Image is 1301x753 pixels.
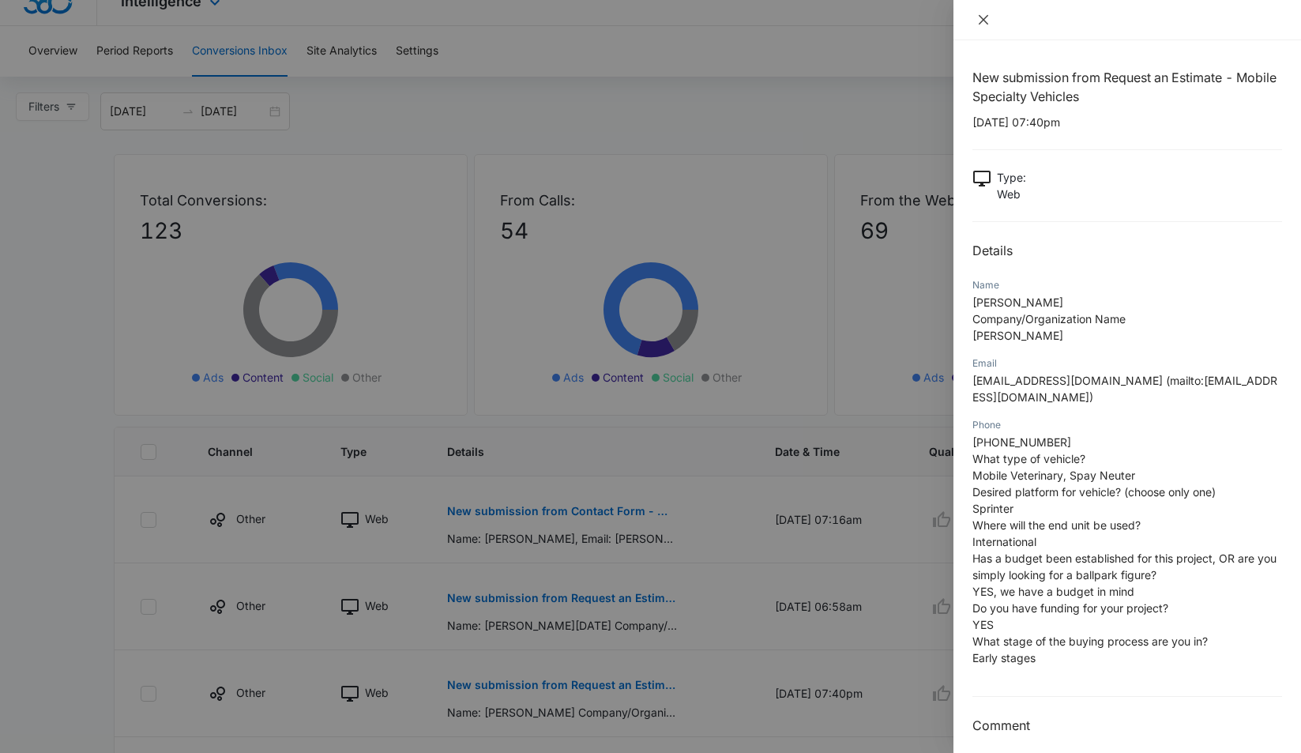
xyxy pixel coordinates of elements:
[972,634,1208,648] span: What stage of the buying process are you in?
[972,418,1282,432] div: Phone
[972,329,1063,342] span: [PERSON_NAME]
[972,452,1085,465] span: What type of vehicle?
[972,518,1141,532] span: Where will the end unit be used?
[972,716,1282,735] h3: Comment
[972,485,1216,499] span: Desired platform for vehicle? (choose only one)
[972,552,1277,582] span: Has a budget been established for this project, OR are you simply looking for a ballpark figure?
[997,186,1026,202] p: Web
[972,241,1282,260] h2: Details
[972,68,1282,106] h1: New submission from Request an Estimate - Mobile Specialty Vehicles
[972,374,1277,404] span: [EMAIL_ADDRESS][DOMAIN_NAME] (mailto:[EMAIL_ADDRESS][DOMAIN_NAME])
[972,502,1013,515] span: Sprinter
[972,618,994,631] span: YES
[972,585,1134,598] span: YES, we have a budget in mind
[972,278,1282,292] div: Name
[972,435,1071,449] span: [PHONE_NUMBER]
[972,114,1282,130] p: [DATE] 07:40pm
[972,469,1135,482] span: Mobile Veterinary, Spay Neuter
[977,13,990,26] span: close
[972,312,1126,326] span: Company/Organization Name
[972,535,1036,548] span: International
[972,356,1282,371] div: Email
[972,601,1168,615] span: Do you have funding for your project?
[972,296,1063,309] span: [PERSON_NAME]
[972,651,1036,665] span: Early stages
[972,13,995,27] button: Close
[997,169,1026,186] p: Type :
